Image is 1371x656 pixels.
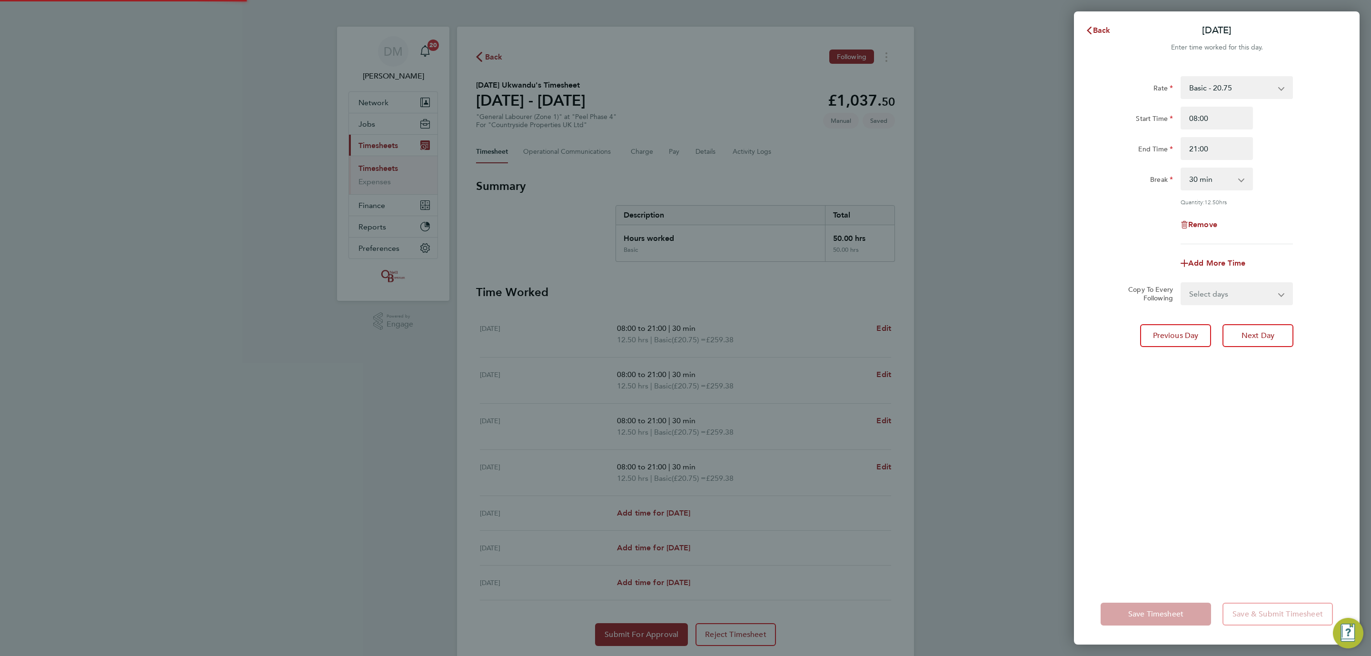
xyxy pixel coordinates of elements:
span: 12.50 [1204,198,1219,206]
label: End Time [1138,145,1173,156]
label: Copy To Every Following [1121,285,1173,302]
button: Next Day [1222,324,1293,347]
button: Previous Day [1140,324,1211,347]
label: Start Time [1136,114,1173,126]
span: Back [1093,26,1111,35]
input: E.g. 08:00 [1181,107,1253,129]
input: E.g. 18:00 [1181,137,1253,160]
p: [DATE] [1202,24,1232,37]
label: Rate [1153,84,1173,95]
button: Add More Time [1181,259,1245,267]
span: Previous Day [1153,331,1199,340]
button: Remove [1181,221,1217,229]
div: Enter time worked for this day. [1074,42,1360,53]
span: Next Day [1242,331,1274,340]
button: Back [1076,21,1120,40]
button: Engage Resource Center [1333,618,1363,648]
span: Add More Time [1188,258,1245,268]
div: Quantity: hrs [1181,198,1293,206]
span: Remove [1188,220,1217,229]
label: Break [1150,175,1173,187]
